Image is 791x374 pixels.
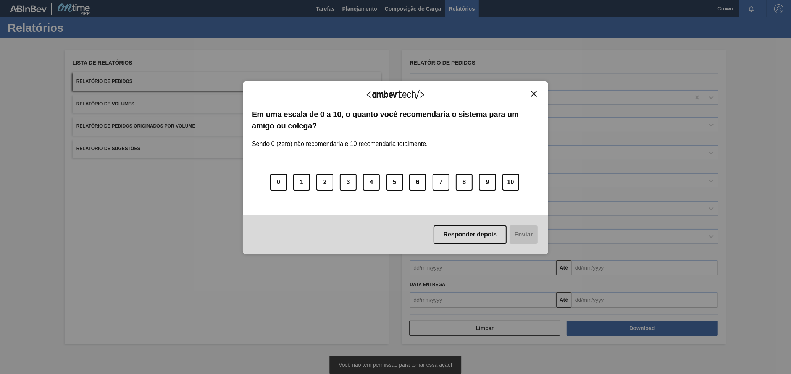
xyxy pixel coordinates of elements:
[502,174,519,191] button: 10
[479,174,496,191] button: 9
[531,91,537,97] img: Close
[252,131,428,147] label: Sendo 0 (zero) não recomendaria e 10 recomendaria totalmente.
[409,174,426,191] button: 6
[363,174,380,191] button: 4
[293,174,310,191] button: 1
[252,108,539,132] label: Em uma escala de 0 a 10, o quanto você recomendaria o sistema para um amigo ou colega?
[529,91,539,97] button: Close
[434,225,507,244] button: Responder depois
[340,174,357,191] button: 3
[270,174,287,191] button: 0
[433,174,449,191] button: 7
[316,174,333,191] button: 2
[367,90,424,99] img: Logo Ambevtech
[456,174,473,191] button: 8
[386,174,403,191] button: 5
